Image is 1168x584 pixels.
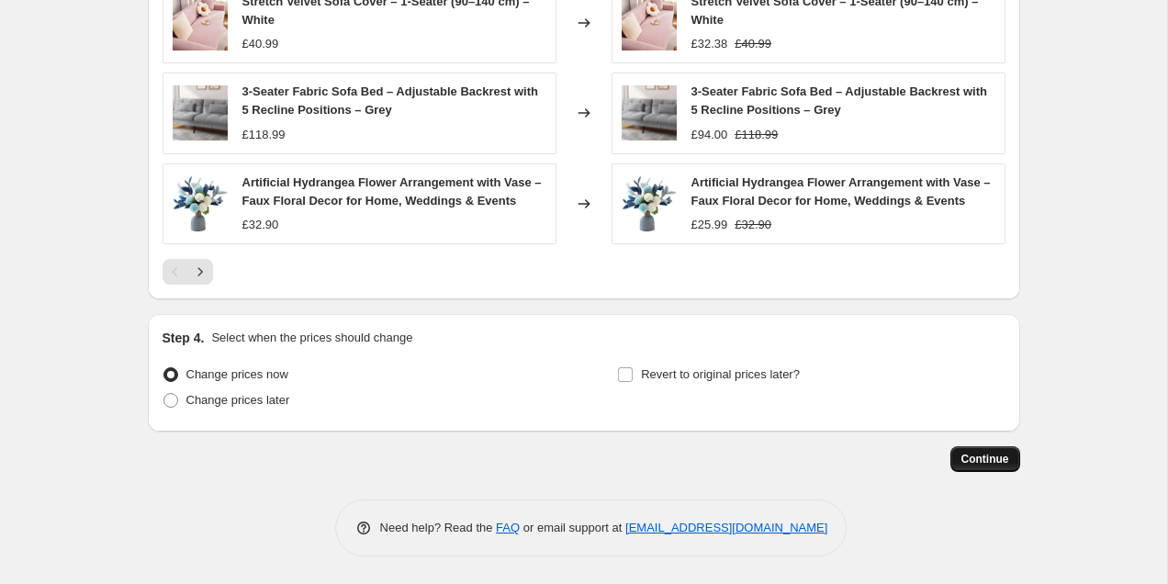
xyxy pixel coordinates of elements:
[735,216,771,234] strike: £32.90
[211,329,412,347] p: Select when the prices should change
[242,35,279,53] div: £40.99
[186,367,288,381] span: Change prices now
[163,259,213,285] nav: Pagination
[691,216,728,234] div: £25.99
[187,259,213,285] button: Next
[691,84,987,117] span: 3-Seater Fabric Sofa Bed – Adjustable Backrest with 5 Recline Positions – Grey
[496,521,520,534] a: FAQ
[625,521,827,534] a: [EMAIL_ADDRESS][DOMAIN_NAME]
[735,126,778,144] strike: £118.99
[691,126,728,144] div: £94.00
[622,85,677,140] img: 81NTQT6sSRL_80x.jpg
[622,176,677,231] img: 61LDPna_iLL_80x.jpg
[242,84,538,117] span: 3-Seater Fabric Sofa Bed – Adjustable Backrest with 5 Recline Positions – Grey
[186,393,290,407] span: Change prices later
[961,452,1009,466] span: Continue
[173,176,228,231] img: 61LDPna_iLL_80x.jpg
[735,35,771,53] strike: £40.99
[163,329,205,347] h2: Step 4.
[691,35,728,53] div: £32.38
[380,521,497,534] span: Need help? Read the
[950,446,1020,472] button: Continue
[641,367,800,381] span: Revert to original prices later?
[242,126,286,144] div: £118.99
[520,521,625,534] span: or email support at
[691,175,991,208] span: Artificial Hydrangea Flower Arrangement with Vase – Faux Floral Decor for Home, Weddings & Events
[242,175,542,208] span: Artificial Hydrangea Flower Arrangement with Vase – Faux Floral Decor for Home, Weddings & Events
[242,216,279,234] div: £32.90
[173,85,228,140] img: 81NTQT6sSRL_80x.jpg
